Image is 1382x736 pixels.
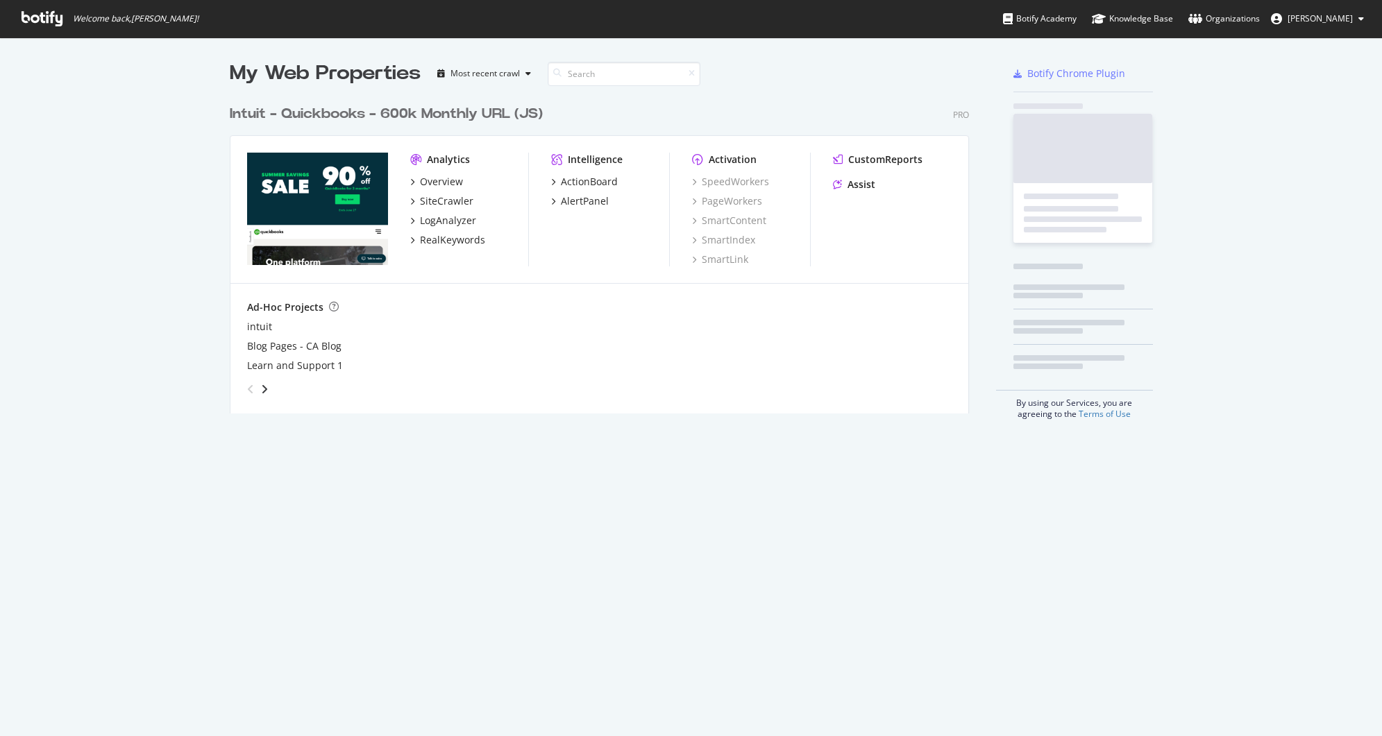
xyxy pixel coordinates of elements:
button: Most recent crawl [432,62,537,85]
div: Most recent crawl [450,69,520,78]
a: SpeedWorkers [692,175,769,189]
div: By using our Services, you are agreeing to the [996,390,1153,420]
div: Intelligence [568,153,623,166]
div: Organizations [1188,12,1260,26]
a: SmartLink [692,253,748,266]
a: Assist [833,178,875,191]
div: My Web Properties [230,60,421,87]
div: LogAnalyzer [420,214,476,228]
div: Assist [848,178,875,191]
button: [PERSON_NAME] [1260,8,1375,30]
a: PageWorkers [692,194,762,208]
a: SmartContent [692,214,766,228]
div: grid [230,87,980,413]
input: Search [548,62,700,86]
span: Trevor Adrian [1288,12,1353,24]
a: AlertPanel [551,194,609,208]
div: Ad-Hoc Projects [247,300,323,314]
div: Knowledge Base [1092,12,1173,26]
div: Overview [420,175,463,189]
div: Analytics [427,153,470,166]
img: quickbooks.intuit.com [247,153,388,265]
div: ActionBoard [561,175,618,189]
a: Blog Pages - CA Blog [247,339,342,353]
a: SiteCrawler [410,194,473,208]
div: angle-left [242,378,260,400]
a: ActionBoard [551,175,618,189]
a: Learn and Support 1 [247,359,343,373]
div: Pro [953,109,969,121]
div: Intuit - Quickbooks - 600k Monthly URL (JS) [230,104,543,124]
a: Terms of Use [1079,408,1131,420]
div: RealKeywords [420,233,485,247]
a: Botify Chrome Plugin [1013,67,1125,80]
div: CustomReports [848,153,922,166]
div: Botify Academy [1003,12,1077,26]
div: SiteCrawler [420,194,473,208]
div: Activation [709,153,757,166]
a: Intuit - Quickbooks - 600k Monthly URL (JS) [230,104,548,124]
a: CustomReports [833,153,922,166]
div: AlertPanel [561,194,609,208]
div: angle-right [260,382,269,396]
div: Botify Chrome Plugin [1027,67,1125,80]
span: Welcome back, [PERSON_NAME] ! [73,13,199,24]
a: intuit [247,320,272,334]
a: SmartIndex [692,233,755,247]
a: RealKeywords [410,233,485,247]
a: Overview [410,175,463,189]
a: LogAnalyzer [410,214,476,228]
